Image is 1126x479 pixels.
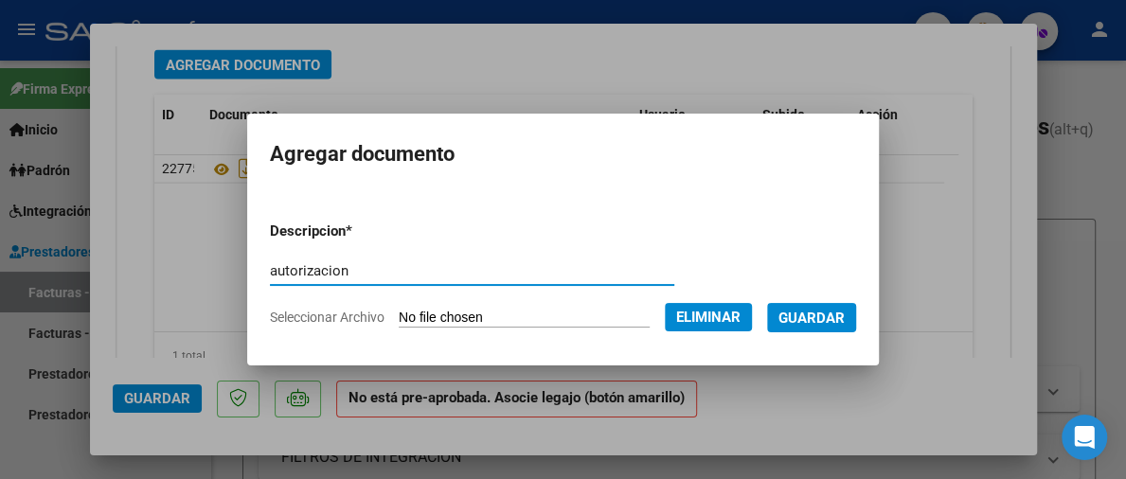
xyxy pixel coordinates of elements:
[1062,415,1107,460] div: Open Intercom Messenger
[270,136,856,172] h2: Agregar documento
[767,303,856,332] button: Guardar
[778,310,845,327] span: Guardar
[665,303,752,331] button: Eliminar
[270,221,446,242] p: Descripcion
[676,309,741,326] span: Eliminar
[270,310,384,325] span: Seleccionar Archivo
